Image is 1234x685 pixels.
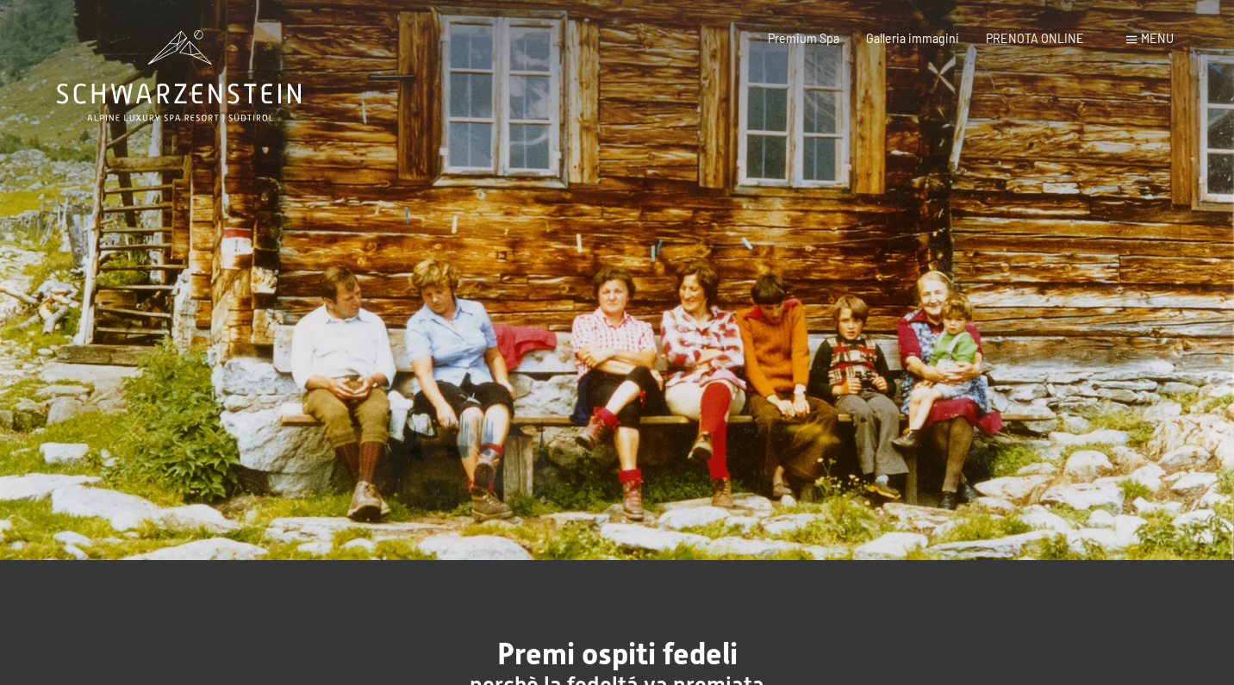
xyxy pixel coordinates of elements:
span: Menu [1141,31,1174,46]
a: Premium Spa [768,31,839,46]
span: Premi ospiti fedeli [497,636,738,671]
a: PRENOTA ONLINE [986,31,1084,46]
a: Galleria immagini [866,31,959,46]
